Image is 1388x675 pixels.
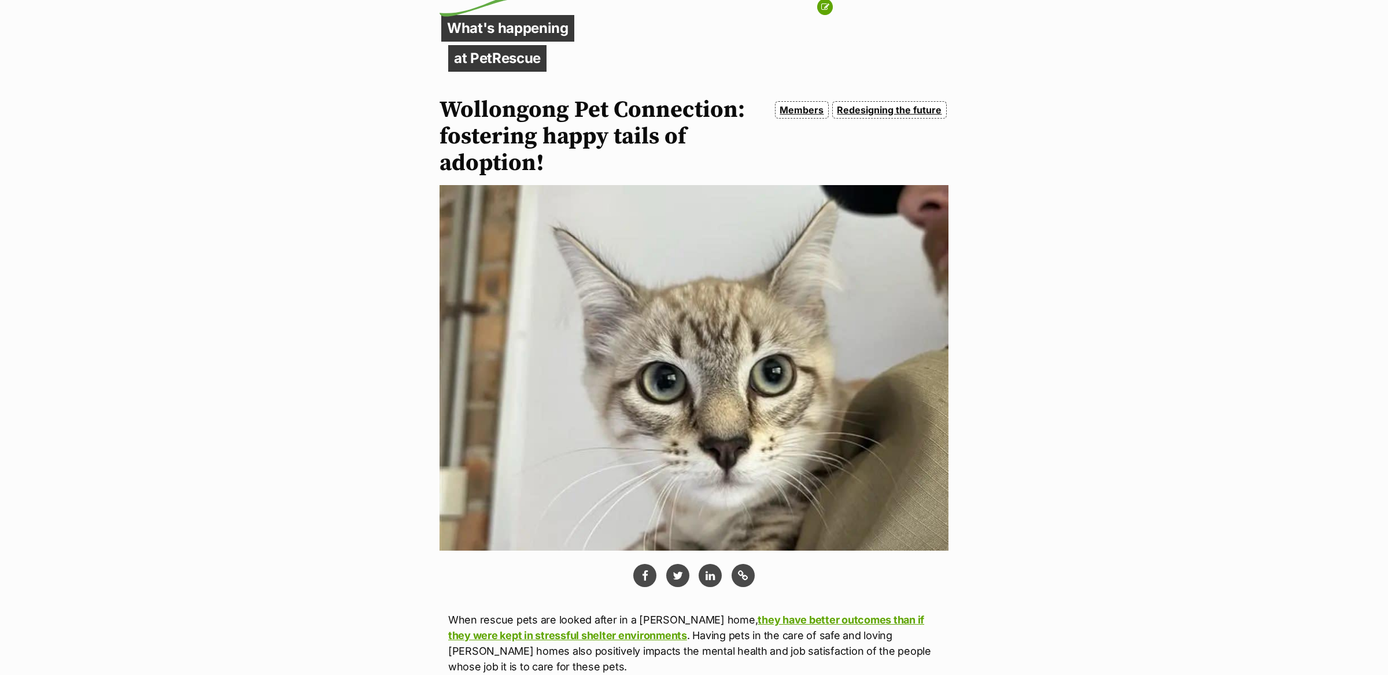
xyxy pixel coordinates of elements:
[440,185,948,551] img: enpktooz6mz5tkuvgm3h.jpg
[832,101,947,119] a: Redesigning the future
[666,564,689,587] a: Share via Twitter
[633,564,656,587] button: Share via facebook
[441,15,574,42] p: What's happening
[775,101,829,119] a: Members
[699,564,722,587] a: Share via Linkedin
[440,97,770,176] h1: Wollongong Pet Connection: fostering happy tails of adoption!
[732,564,755,587] button: Copy link
[448,45,547,72] p: at PetRescue
[448,612,940,674] p: When rescue pets are looked after in a [PERSON_NAME] home, . Having pets in the care of safe and ...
